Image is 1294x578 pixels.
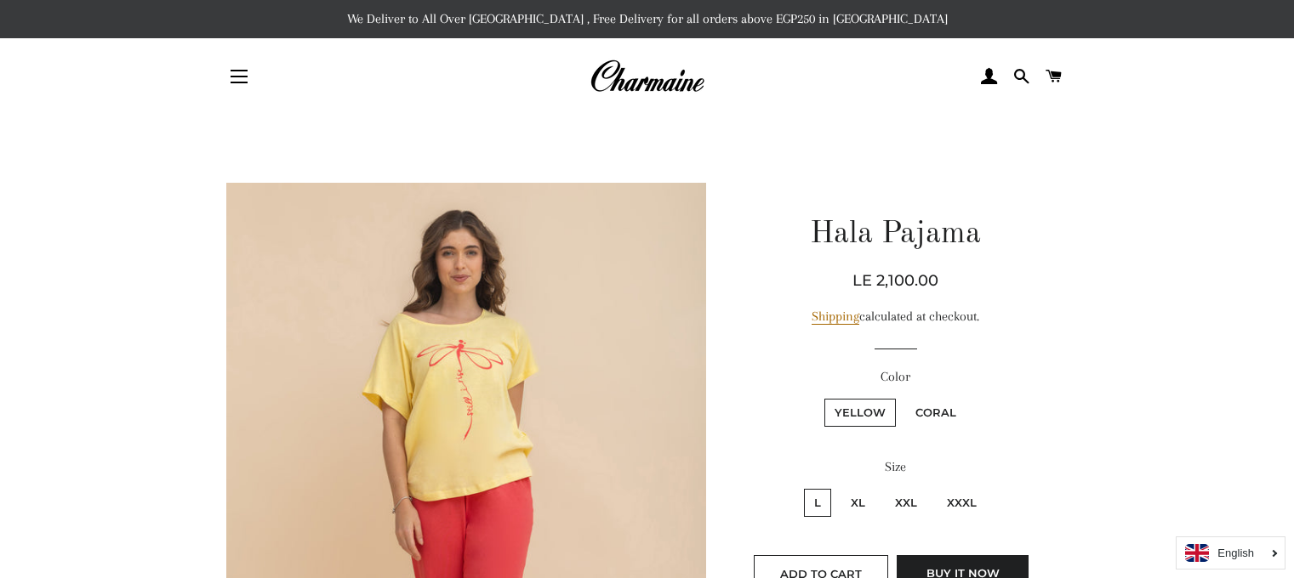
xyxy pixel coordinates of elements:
span: LE 2,100.00 [852,271,938,290]
label: L [804,489,831,517]
i: English [1217,547,1254,558]
label: Size [744,456,1046,478]
label: Coral [905,399,966,427]
label: XXXL [937,489,987,517]
label: XL [841,489,875,517]
label: Yellow [824,399,896,427]
label: Color [744,366,1046,388]
a: English [1185,544,1276,562]
h1: Hala Pajama [744,213,1046,256]
a: Shipping [812,309,859,325]
div: calculated at checkout. [744,306,1046,327]
img: Charmaine Egypt [590,58,704,95]
label: XXL [885,489,927,517]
